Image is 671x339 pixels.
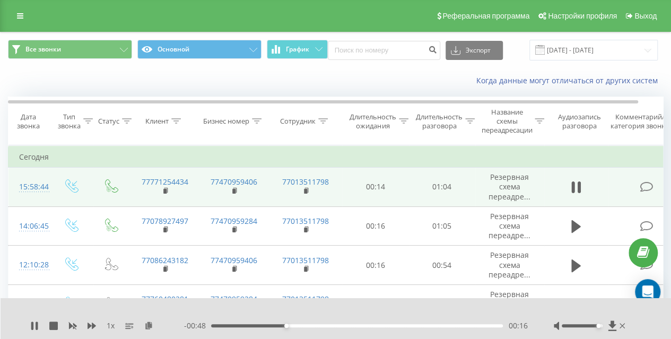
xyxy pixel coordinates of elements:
[282,294,329,304] a: 77013511798
[282,216,329,226] a: 77013511798
[286,46,309,53] span: График
[142,177,188,187] a: 77771254434
[416,112,463,131] div: Длительность разговора
[446,41,503,60] button: Экспорт
[409,246,475,285] td: 00:54
[481,108,532,135] div: Название схемы переадресации
[489,211,530,240] span: Резервная схема переадре...
[634,12,657,20] span: Выход
[8,112,48,131] div: Дата звонка
[284,324,289,328] div: Accessibility label
[107,320,115,331] span: 1 x
[409,284,475,324] td: 00:47
[19,294,40,315] div: 11:33:54
[142,216,188,226] a: 77078927497
[211,177,257,187] a: 77470959406
[609,112,671,131] div: Комментарий/категория звонка
[142,294,188,304] a: 77760480281
[203,117,249,126] div: Бизнес номер
[19,216,40,237] div: 14:06:45
[343,206,409,246] td: 00:16
[489,250,530,279] span: Резервная схема переадре...
[211,216,257,226] a: 77470959284
[442,12,529,20] span: Реферальная программа
[548,12,617,20] span: Настройки профиля
[489,172,530,201] span: Резервная схема переадре...
[137,40,262,59] button: Основной
[350,112,396,131] div: Длительность ожидания
[596,324,600,328] div: Accessibility label
[25,45,61,54] span: Все звонки
[184,320,211,331] span: - 00:48
[280,117,316,126] div: Сотрудник
[211,294,257,304] a: 77470959284
[508,320,527,331] span: 00:16
[343,168,409,207] td: 00:14
[409,168,475,207] td: 01:04
[489,289,530,318] span: Резервная схема переадре...
[409,206,475,246] td: 01:05
[145,117,169,126] div: Клиент
[343,246,409,285] td: 00:16
[635,279,660,305] div: Open Intercom Messenger
[98,117,119,126] div: Статус
[58,112,81,131] div: Тип звонка
[282,177,329,187] a: 77013511798
[19,177,40,197] div: 15:58:44
[328,41,440,60] input: Поиск по номеру
[8,40,132,59] button: Все звонки
[211,255,257,265] a: 77470959406
[343,284,409,324] td: 00:19
[19,255,40,275] div: 12:10:28
[476,75,663,85] a: Когда данные могут отличаться от других систем
[267,40,328,59] button: График
[553,112,605,131] div: Аудиозапись разговора
[282,255,329,265] a: 77013511798
[142,255,188,265] a: 77086243182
